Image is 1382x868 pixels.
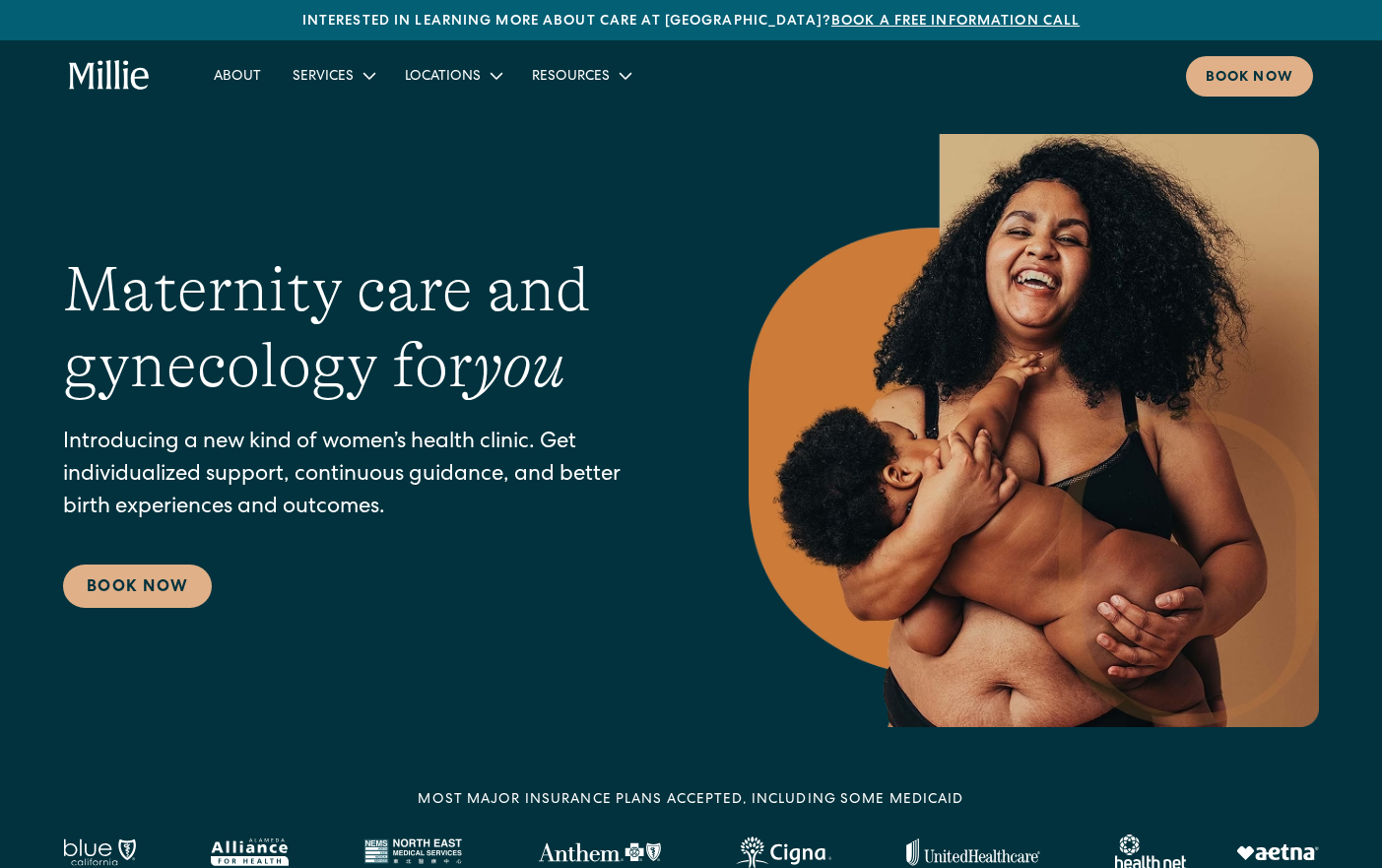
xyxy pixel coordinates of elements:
img: United Healthcare logo [906,838,1040,866]
a: home [69,60,151,92]
div: Services [277,59,389,92]
div: Services [293,67,354,88]
img: Smiling mother with her baby in arms, celebrating body positivity and the nurturing bond of postp... [749,134,1319,727]
img: Aetna logo [1236,844,1319,860]
img: Alameda Alliance logo [211,838,289,866]
p: Introducing a new kind of women’s health clinic. Get individualized support, continuous guidance,... [63,428,670,525]
div: Resources [516,59,645,92]
a: About [198,59,277,92]
h1: Maternity care and gynecology for [63,252,670,404]
div: Locations [405,67,481,88]
div: Resources [532,67,610,88]
div: Locations [389,59,516,92]
a: Book a free information call [831,15,1080,29]
a: Book Now [63,565,212,608]
em: you [473,330,565,401]
div: Book now [1206,68,1293,89]
a: Book now [1186,56,1313,97]
img: Anthem Logo [538,842,661,862]
img: North East Medical Services logo [363,838,462,866]
img: Cigna logo [736,836,831,868]
img: Blue California logo [63,838,136,866]
div: MOST MAJOR INSURANCE PLANS ACCEPTED, INCLUDING some MEDICAID [418,790,963,811]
